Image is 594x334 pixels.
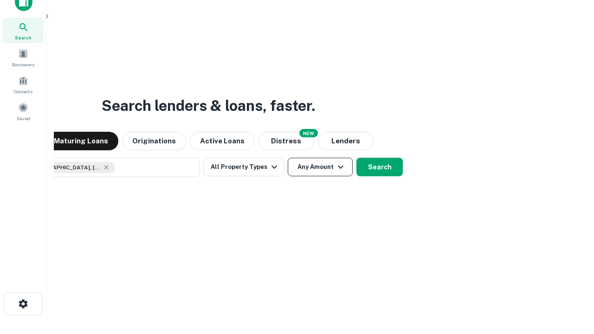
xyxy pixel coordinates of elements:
button: Originations [122,132,186,150]
h3: Search lenders & loans, faster. [102,95,315,117]
button: Search [356,158,403,176]
a: Search [3,18,44,43]
span: Contacts [14,88,32,95]
button: Any Amount [288,158,353,176]
button: All Property Types [203,158,284,176]
iframe: Chat Widget [548,260,594,304]
button: Active Loans [190,132,255,150]
a: Borrowers [3,45,44,70]
a: Contacts [3,72,44,97]
span: Search [15,34,32,41]
span: Borrowers [12,61,34,68]
div: NEW [299,129,318,137]
button: Lenders [318,132,374,150]
a: Saved [3,99,44,124]
button: Maturing Loans [44,132,118,150]
button: [GEOGRAPHIC_DATA], [GEOGRAPHIC_DATA], [GEOGRAPHIC_DATA] [14,158,200,177]
span: Saved [17,115,30,122]
span: [GEOGRAPHIC_DATA], [GEOGRAPHIC_DATA], [GEOGRAPHIC_DATA] [31,163,101,172]
button: Search distressed loans with lien and other non-mortgage details. [258,132,314,150]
